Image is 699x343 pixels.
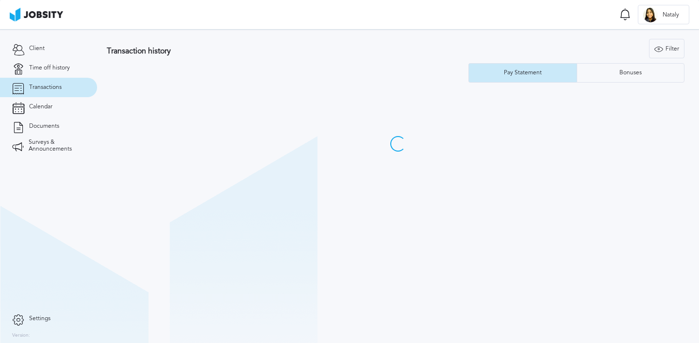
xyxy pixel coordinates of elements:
[649,39,684,58] button: Filter
[577,63,685,83] button: Bonuses
[29,84,62,91] span: Transactions
[29,315,50,322] span: Settings
[29,103,52,110] span: Calendar
[29,45,45,52] span: Client
[649,39,684,59] div: Filter
[107,47,422,55] h3: Transaction history
[468,63,577,83] button: Pay Statement
[12,333,30,339] label: Version:
[29,123,59,130] span: Documents
[638,5,689,24] button: NNataly
[643,8,658,22] div: N
[658,12,684,18] span: Nataly
[29,65,70,71] span: Time off history
[10,8,63,21] img: ab4bad089aa723f57921c736e9817d99.png
[615,69,647,76] div: Bonuses
[29,139,85,153] span: Surveys & Announcements
[499,69,547,76] div: Pay Statement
